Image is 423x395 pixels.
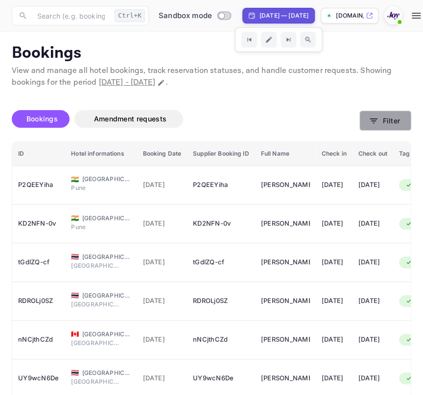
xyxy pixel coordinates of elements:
div: KD2NFN-0v [18,216,59,232]
div: [DATE] [358,293,387,309]
div: tGdlZQ-cf [18,255,59,270]
div: account-settings tabs [12,110,359,128]
span: [GEOGRAPHIC_DATA] [82,330,131,339]
div: nNCjthCZd [193,332,249,348]
img: With Joy [385,8,401,23]
p: View and manage all hotel bookings, track reservation statuses, and handle customer requests. Sho... [12,65,411,89]
button: Zoom out time range [300,32,316,47]
div: UY9wcN6De [18,371,59,386]
div: UY9wcN6De [193,371,249,386]
span: [DATE] [143,334,182,345]
div: Mikalai Shykau [261,371,310,386]
span: [GEOGRAPHIC_DATA] [71,261,120,270]
div: [DATE] [322,371,347,386]
th: Hotel informations [65,142,137,166]
input: Search (e.g. bookings, documentation) [31,6,111,25]
div: P2QEEYiha [193,177,249,193]
div: Mikalai Shykau [261,293,310,309]
span: India [71,215,79,221]
span: [GEOGRAPHIC_DATA] [82,291,131,300]
span: [GEOGRAPHIC_DATA] [71,377,120,386]
span: Thailand [71,292,79,299]
div: [DATE] [358,371,387,386]
div: [DATE] [358,332,387,348]
div: Mikalai Shykau [261,255,310,270]
p: [DOMAIN_NAME] [336,11,364,20]
button: Go to next time period [281,32,296,47]
th: Full Name [255,142,316,166]
div: RDROLj0SZ [193,293,249,309]
th: Check in [316,142,352,166]
div: [DATE] [358,216,387,232]
div: Sai Prasad [261,177,310,193]
div: KD2NFN-0v [193,216,249,232]
span: [GEOGRAPHIC_DATA] [82,214,131,223]
th: Booking Date [137,142,188,166]
div: nNCjthCZd [18,332,59,348]
div: Ctrl+K [115,9,145,22]
div: [DATE] [322,177,347,193]
div: P2QEEYiha [18,177,59,193]
span: Bookings [26,115,58,123]
span: [DATE] [143,218,182,229]
th: Supplier Booking ID [187,142,255,166]
span: Thailand [71,370,79,376]
div: [DATE] [322,293,347,309]
span: Sandbox mode [159,10,212,22]
div: tGdlZQ-cf [193,255,249,270]
button: Change date range [156,78,166,88]
span: [GEOGRAPHIC_DATA] [71,300,120,309]
span: [DATE] [143,257,182,268]
div: [DATE] [322,216,347,232]
th: Check out [352,142,393,166]
span: Pune [71,223,120,232]
div: RDROLj0SZ [18,293,59,309]
button: Go to previous time period [241,32,257,47]
span: [DATE] - [DATE] [99,77,155,88]
button: Edit date range [261,32,277,47]
div: [DATE] [358,255,387,270]
p: Bookings [12,44,411,63]
span: [GEOGRAPHIC_DATA] [71,339,120,348]
div: [DATE] [322,332,347,348]
div: [DATE] [322,255,347,270]
span: Thailand [71,254,79,260]
div: [DATE] [358,177,387,193]
span: India [71,176,79,183]
span: [GEOGRAPHIC_DATA] [82,253,131,261]
span: [DATE] [143,180,182,190]
span: [DATE] [143,373,182,384]
div: [DATE] — [DATE] [259,11,308,20]
span: Amendment requests [94,115,166,123]
span: Canada [71,331,79,337]
th: ID [12,142,65,166]
span: Pune [71,184,120,192]
span: [GEOGRAPHIC_DATA] [82,369,131,377]
div: Ramesh Dhawale [261,332,310,348]
span: [GEOGRAPHIC_DATA] [82,175,131,184]
div: Switch to Production mode [155,10,235,22]
button: Filter [359,111,411,131]
div: Arun Papanna [261,216,310,232]
span: [DATE] [143,296,182,306]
